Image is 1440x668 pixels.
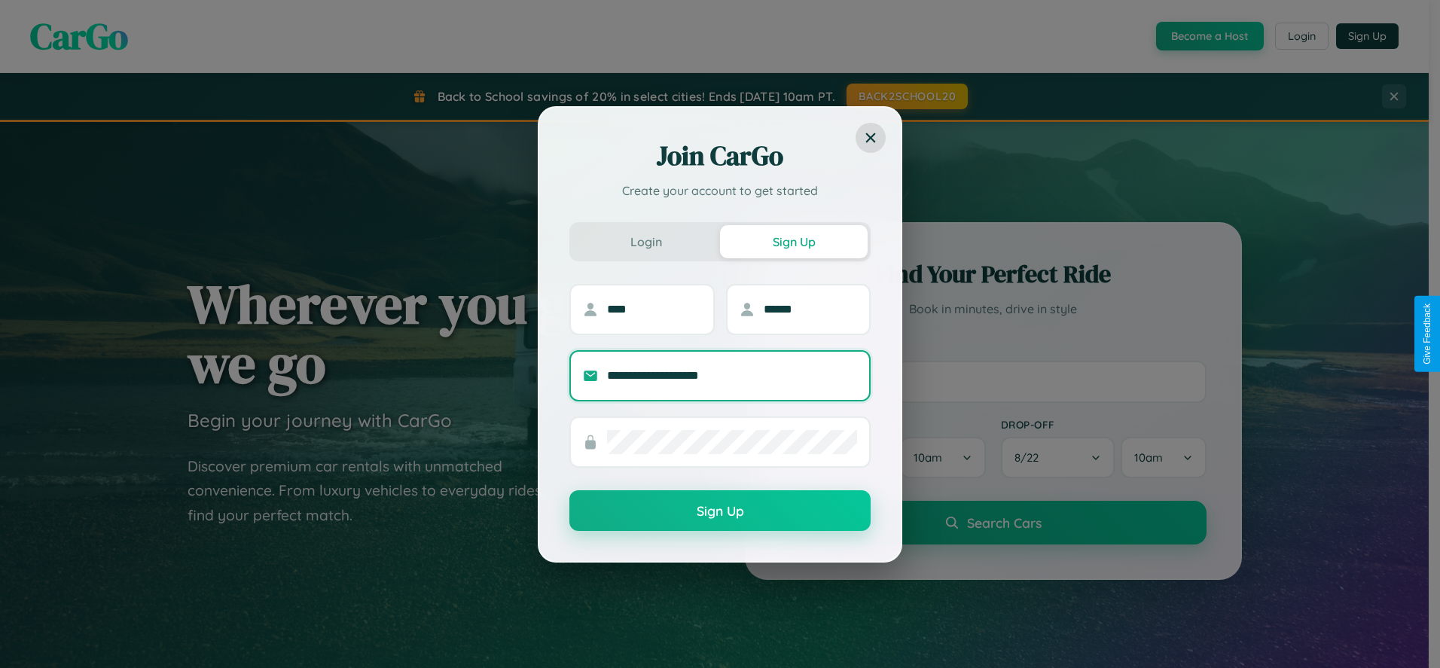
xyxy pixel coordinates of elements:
div: Give Feedback [1422,303,1432,365]
button: Login [572,225,720,258]
p: Create your account to get started [569,181,871,200]
button: Sign Up [569,490,871,531]
button: Sign Up [720,225,868,258]
h2: Join CarGo [569,138,871,174]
